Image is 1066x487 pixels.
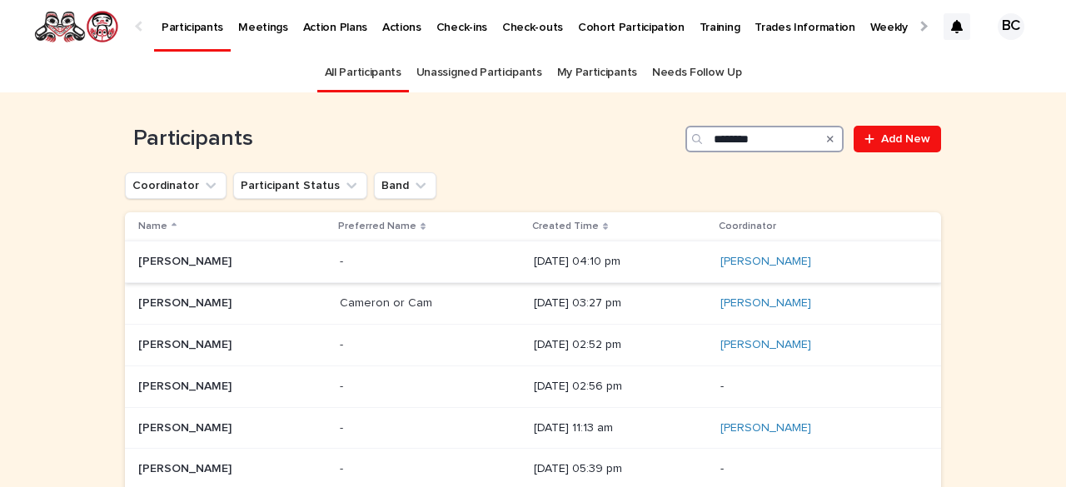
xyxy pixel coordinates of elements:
[340,459,346,476] p: -
[534,255,707,269] p: [DATE] 04:10 pm
[854,126,941,152] a: Add New
[138,293,235,311] p: [PERSON_NAME]
[534,380,707,394] p: [DATE] 02:56 pm
[534,296,707,311] p: [DATE] 03:27 pm
[325,53,401,92] a: All Participants
[416,53,542,92] a: Unassigned Participants
[340,376,346,394] p: -
[534,421,707,435] p: [DATE] 11:13 am
[340,335,346,352] p: -
[719,217,776,236] p: Coordinator
[125,365,941,407] tr: [PERSON_NAME][PERSON_NAME] -- [DATE] 02:56 pm-
[125,172,227,199] button: Coordinator
[374,172,436,199] button: Band
[557,53,637,92] a: My Participants
[125,324,941,365] tr: [PERSON_NAME][PERSON_NAME] -- [DATE] 02:52 pm[PERSON_NAME]
[125,407,941,449] tr: [PERSON_NAME][PERSON_NAME] -- [DATE] 11:13 am[PERSON_NAME]
[534,338,707,352] p: [DATE] 02:52 pm
[534,462,707,476] p: [DATE] 05:39 pm
[340,418,346,435] p: -
[138,335,235,352] p: [PERSON_NAME]
[652,53,741,92] a: Needs Follow Up
[340,251,346,269] p: -
[720,255,811,269] a: [PERSON_NAME]
[138,459,235,476] p: [PERSON_NAME]
[233,172,367,199] button: Participant Status
[720,296,811,311] a: [PERSON_NAME]
[532,217,599,236] p: Created Time
[720,380,914,394] p: -
[338,217,416,236] p: Preferred Name
[138,418,235,435] p: [PERSON_NAME]
[125,283,941,325] tr: [PERSON_NAME][PERSON_NAME] Cameron or CamCameron or Cam [DATE] 03:27 pm[PERSON_NAME]
[720,338,811,352] a: [PERSON_NAME]
[998,13,1024,40] div: BC
[138,217,167,236] p: Name
[125,241,941,283] tr: [PERSON_NAME][PERSON_NAME] -- [DATE] 04:10 pm[PERSON_NAME]
[125,126,679,152] h1: Participants
[138,251,235,269] p: [PERSON_NAME]
[685,126,844,152] input: Search
[720,421,811,435] a: [PERSON_NAME]
[340,293,436,311] p: Cameron or Cam
[720,462,914,476] p: -
[138,376,235,394] p: [PERSON_NAME]
[33,10,119,43] img: rNyI97lYS1uoOg9yXW8k
[881,133,930,145] span: Add New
